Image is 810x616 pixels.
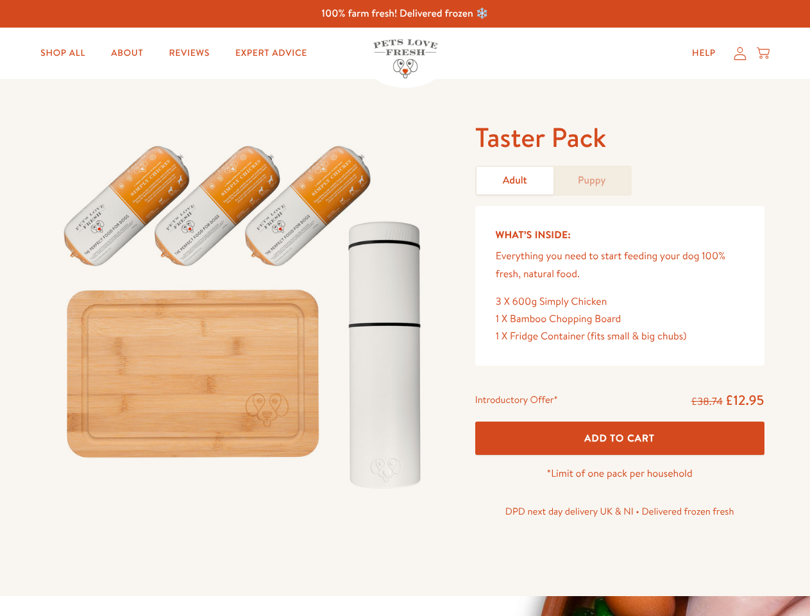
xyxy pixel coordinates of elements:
p: DPD next day delivery UK & NI • Delivered frozen fresh [475,503,764,520]
button: Add To Cart [475,422,764,456]
p: Everything you need to start feeding your dog 100% fresh, natural food. [496,248,744,282]
div: 3 X 600g Simply Chicken [496,293,744,311]
img: Pets Love Fresh [373,39,437,78]
a: Help [682,40,726,66]
a: Adult [477,167,553,194]
span: Add To Cart [584,431,655,445]
p: *Limit of one pack per household [475,465,764,483]
h5: What’s Inside: [496,227,744,243]
a: Reviews [158,40,219,66]
a: About [101,40,153,66]
span: £12.95 [725,391,764,409]
img: Taster Pack - Adult [46,120,444,502]
a: Puppy [553,167,630,194]
span: 1 X Bamboo Chopping Board [496,312,621,326]
a: Expert Advice [225,40,317,66]
div: Introductory Offer* [475,391,558,411]
a: Shop All [30,40,96,66]
h1: Taster Pack [475,120,764,155]
div: 1 X Fridge Container (fits small & big chubs) [496,328,744,345]
s: £38.74 [691,395,723,409]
